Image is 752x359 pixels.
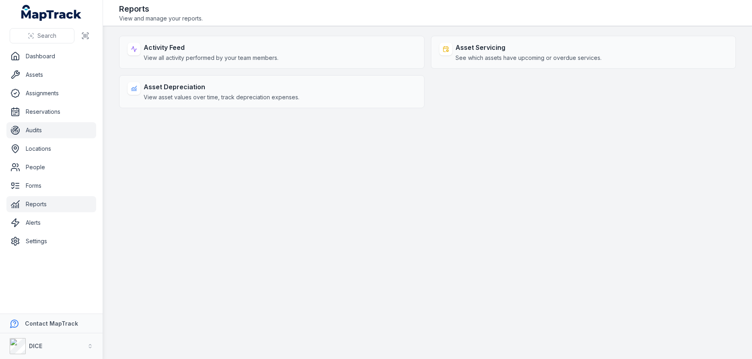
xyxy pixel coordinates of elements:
[21,5,82,21] a: MapTrack
[6,67,96,83] a: Assets
[455,43,602,52] strong: Asset Servicing
[119,14,203,23] span: View and manage your reports.
[6,85,96,101] a: Assignments
[455,54,602,62] span: See which assets have upcoming or overdue services.
[144,54,278,62] span: View all activity performed by your team members.
[119,75,424,108] a: Asset DepreciationView asset values over time, track depreciation expenses.
[37,32,56,40] span: Search
[144,82,299,92] strong: Asset Depreciation
[6,122,96,138] a: Audits
[29,343,42,349] strong: DICE
[119,36,424,69] a: Activity FeedView all activity performed by your team members.
[6,178,96,194] a: Forms
[10,28,74,43] button: Search
[6,196,96,212] a: Reports
[6,159,96,175] a: People
[144,93,299,101] span: View asset values over time, track depreciation expenses.
[119,3,203,14] h2: Reports
[6,215,96,231] a: Alerts
[144,43,278,52] strong: Activity Feed
[25,320,78,327] strong: Contact MapTrack
[431,36,736,69] a: Asset ServicingSee which assets have upcoming or overdue services.
[6,104,96,120] a: Reservations
[6,141,96,157] a: Locations
[6,233,96,249] a: Settings
[6,48,96,64] a: Dashboard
